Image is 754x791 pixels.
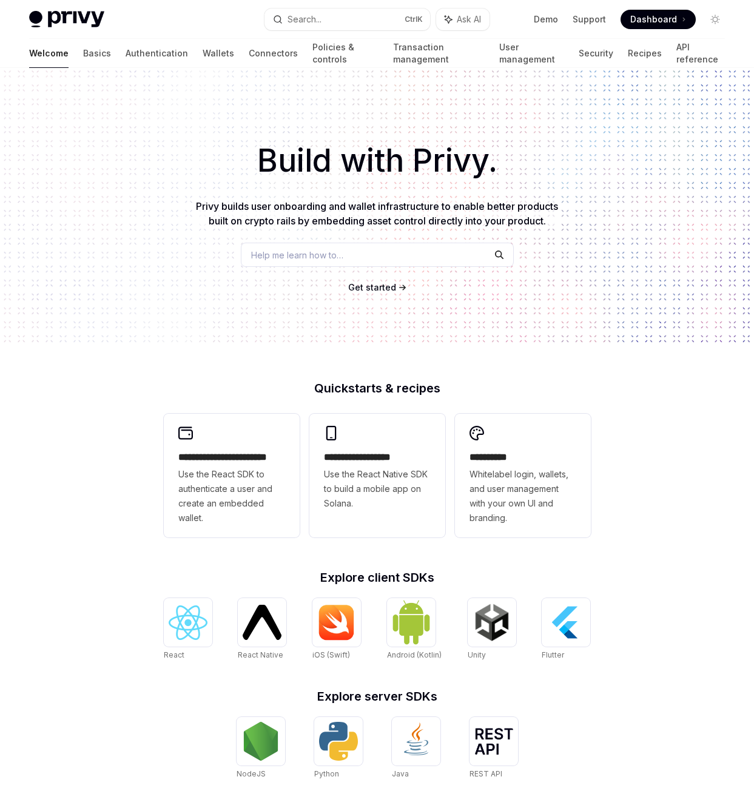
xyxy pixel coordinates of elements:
[164,598,212,661] a: ReactReact
[397,722,436,761] img: Java
[473,603,511,642] img: Unity
[29,39,69,68] a: Welcome
[387,598,442,661] a: Android (Kotlin)Android (Kotlin)
[169,605,207,640] img: React
[542,650,564,659] span: Flutter
[630,13,677,25] span: Dashboard
[470,717,518,780] a: REST APIREST API
[264,8,431,30] button: Search...CtrlK
[348,281,396,294] a: Get started
[387,650,442,659] span: Android (Kotlin)
[83,39,111,68] a: Basics
[436,8,490,30] button: Ask AI
[312,598,361,661] a: iOS (Swift)iOS (Swift)
[470,467,576,525] span: Whitelabel login, wallets, and user management with your own UI and branding.
[249,39,298,68] a: Connectors
[392,717,440,780] a: JavaJava
[126,39,188,68] a: Authentication
[312,39,379,68] a: Policies & controls
[164,382,591,394] h2: Quickstarts & recipes
[238,598,286,661] a: React NativeReact Native
[196,200,558,227] span: Privy builds user onboarding and wallet infrastructure to enable better products built on crypto ...
[288,12,321,27] div: Search...
[457,13,481,25] span: Ask AI
[455,414,591,537] a: **** *****Whitelabel login, wallets, and user management with your own UI and branding.
[392,599,431,645] img: Android (Kotlin)
[251,249,343,261] span: Help me learn how to…
[237,769,266,778] span: NodeJS
[621,10,696,29] a: Dashboard
[468,650,486,659] span: Unity
[393,39,485,68] a: Transaction management
[241,722,280,761] img: NodeJS
[470,769,502,778] span: REST API
[392,769,409,778] span: Java
[237,717,285,780] a: NodeJSNodeJS
[29,11,104,28] img: light logo
[164,650,184,659] span: React
[405,15,423,24] span: Ctrl K
[164,571,591,584] h2: Explore client SDKs
[579,39,613,68] a: Security
[238,650,283,659] span: React Native
[319,722,358,761] img: Python
[243,605,281,639] img: React Native
[19,137,735,184] h1: Build with Privy.
[628,39,662,68] a: Recipes
[164,690,591,702] h2: Explore server SDKs
[534,13,558,25] a: Demo
[542,598,590,661] a: FlutterFlutter
[317,604,356,641] img: iOS (Swift)
[309,414,445,537] a: **** **** **** ***Use the React Native SDK to build a mobile app on Solana.
[573,13,606,25] a: Support
[203,39,234,68] a: Wallets
[468,598,516,661] a: UnityUnity
[178,467,285,525] span: Use the React SDK to authenticate a user and create an embedded wallet.
[705,10,725,29] button: Toggle dark mode
[474,728,513,755] img: REST API
[314,717,363,780] a: PythonPython
[348,282,396,292] span: Get started
[547,603,585,642] img: Flutter
[324,467,431,511] span: Use the React Native SDK to build a mobile app on Solana.
[676,39,725,68] a: API reference
[312,650,350,659] span: iOS (Swift)
[314,769,339,778] span: Python
[499,39,564,68] a: User management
